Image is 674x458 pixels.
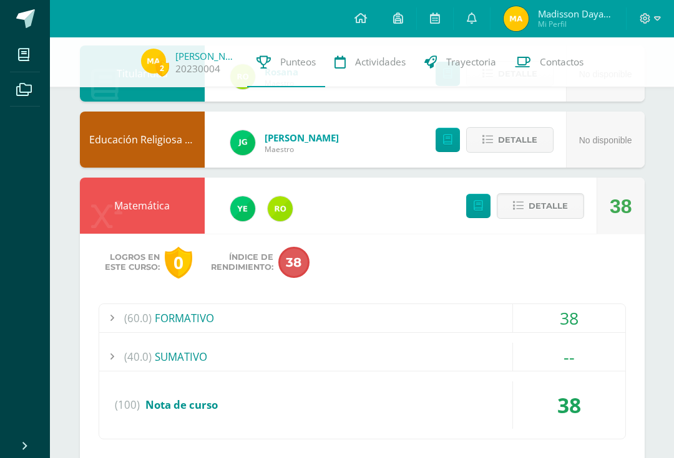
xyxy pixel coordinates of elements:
[325,37,415,87] a: Actividades
[230,196,255,221] img: fd93c6619258ae32e8e829e8701697bb.png
[498,128,537,151] span: Detalle
[504,6,529,31] img: 4877bade2e19e29e430c11a5b67cb138.png
[278,247,310,278] span: 38
[513,381,625,429] div: 38
[99,343,625,371] div: SUMATIVO
[165,247,192,279] div: 0
[538,19,613,29] span: Mi Perfil
[513,304,625,332] div: 38
[529,194,568,217] span: Detalle
[466,127,554,153] button: Detalle
[355,55,406,69] span: Actividades
[155,60,169,76] span: 2
[268,196,293,221] img: 53ebae3843709d0b88523289b497d643.png
[610,178,632,234] div: 38
[115,381,140,429] span: (100)
[175,50,238,62] a: [PERSON_NAME]
[265,131,339,144] span: [PERSON_NAME]
[124,304,152,332] span: (60.0)
[141,49,166,74] img: 4877bade2e19e29e430c11a5b67cb138.png
[579,135,632,145] span: No disponible
[80,112,205,168] div: Educación Religiosa Escolar
[175,62,220,75] a: 20230004
[538,7,613,20] span: Madisson Dayane
[124,343,152,371] span: (40.0)
[247,37,325,87] a: Punteos
[105,252,160,272] span: Logros en este curso:
[145,398,218,412] span: Nota de curso
[230,130,255,155] img: 3da61d9b1d2c0c7b8f7e89c78bbce001.png
[99,304,625,332] div: FORMATIVO
[540,55,584,69] span: Contactos
[446,55,496,69] span: Trayectoria
[280,55,316,69] span: Punteos
[506,37,593,87] a: Contactos
[80,178,205,234] div: Matemática
[211,252,273,272] span: Índice de Rendimiento:
[265,144,339,155] span: Maestro
[415,37,506,87] a: Trayectoria
[513,343,625,371] div: --
[497,193,584,219] button: Detalle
